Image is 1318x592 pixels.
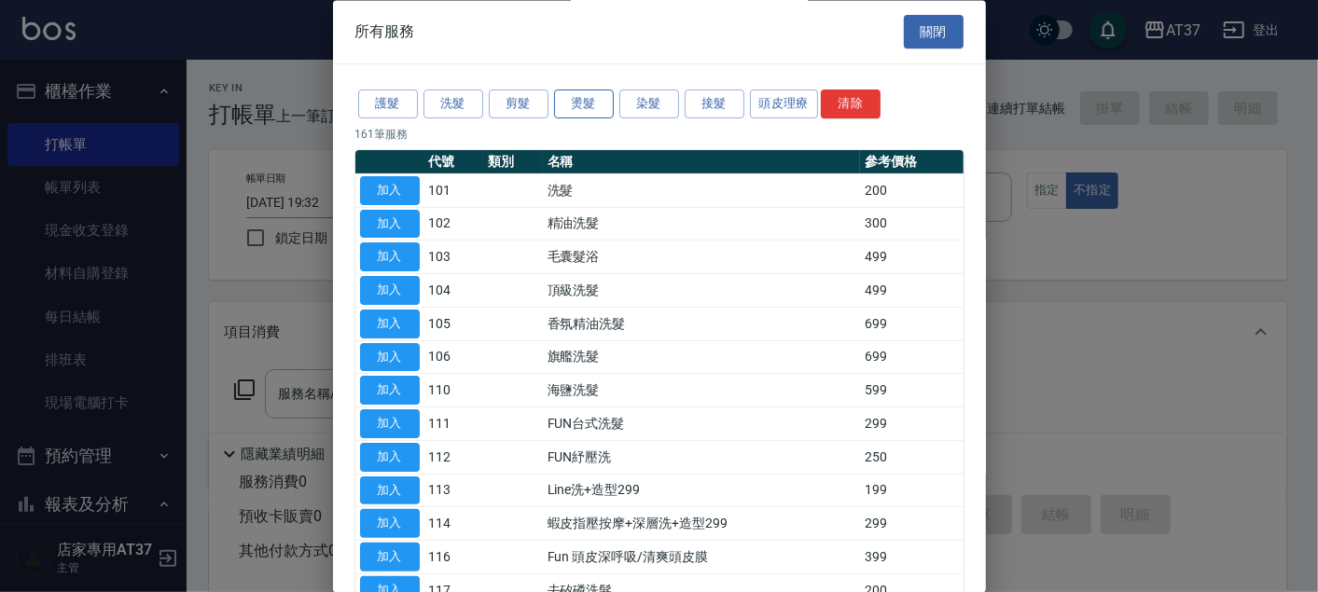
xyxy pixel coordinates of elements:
button: 加入 [360,476,420,505]
td: 499 [860,274,963,308]
td: 399 [860,541,963,574]
button: 加入 [360,310,420,338]
td: 海鹽洗髮 [543,374,861,407]
td: 旗艦洗髮 [543,341,861,375]
td: 199 [860,475,963,508]
button: 接髮 [685,90,744,119]
button: 加入 [360,277,420,306]
button: 加入 [360,443,420,472]
button: 頭皮理療 [750,90,819,119]
td: 112 [424,441,484,475]
button: 加入 [360,510,420,539]
th: 參考價格 [860,150,963,174]
button: 清除 [821,90,881,119]
td: 200 [860,174,963,208]
td: 250 [860,441,963,475]
th: 代號 [424,150,484,174]
td: 299 [860,407,963,441]
td: 103 [424,241,484,274]
td: 699 [860,308,963,341]
button: 關閉 [904,15,964,49]
td: 599 [860,374,963,407]
button: 加入 [360,343,420,372]
td: Fun 頭皮深呼吸/清爽頭皮膜 [543,541,861,574]
td: 頂級洗髮 [543,274,861,308]
span: 所有服務 [355,22,415,41]
td: 113 [424,475,484,508]
button: 加入 [360,544,420,572]
button: 燙髮 [554,90,614,119]
td: 102 [424,208,484,241]
button: 洗髮 [423,90,483,119]
td: 114 [424,507,484,541]
td: 106 [424,341,484,375]
button: 染髮 [619,90,679,119]
td: 洗髮 [543,174,861,208]
td: FUN紓壓洗 [543,441,861,475]
td: 香氛精油洗髮 [543,308,861,341]
td: 299 [860,507,963,541]
td: 精油洗髮 [543,208,861,241]
td: 110 [424,374,484,407]
td: 105 [424,308,484,341]
button: 護髮 [358,90,418,119]
td: 104 [424,274,484,308]
td: 699 [860,341,963,375]
button: 剪髮 [489,90,548,119]
td: 111 [424,407,484,441]
td: 101 [424,174,484,208]
p: 161 筆服務 [355,126,964,143]
td: 116 [424,541,484,574]
button: 加入 [360,410,420,439]
button: 加入 [360,210,420,239]
button: 加入 [360,243,420,272]
button: 加入 [360,377,420,406]
td: 毛囊髮浴 [543,241,861,274]
th: 名稱 [543,150,861,174]
td: Line洗+造型299 [543,475,861,508]
td: 300 [860,208,963,241]
td: FUN台式洗髮 [543,407,861,441]
td: 499 [860,241,963,274]
button: 加入 [360,176,420,205]
td: 蝦皮指壓按摩+深層洗+造型299 [543,507,861,541]
th: 類別 [483,150,543,174]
